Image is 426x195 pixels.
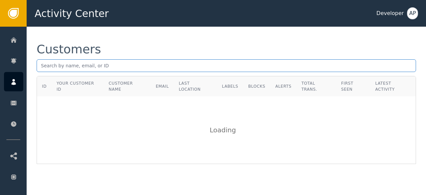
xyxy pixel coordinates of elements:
[35,6,109,21] span: Activity Center
[407,7,418,19] button: AP
[302,80,331,92] div: Total Trans.
[275,83,292,89] div: Alerts
[57,80,99,92] div: Your Customer ID
[375,80,411,92] div: Latest Activity
[210,125,243,135] div: Loading
[37,59,416,72] input: Search by name, email, or ID
[109,80,146,92] div: Customer Name
[376,9,404,17] div: Developer
[341,80,365,92] div: First Seen
[222,83,238,89] div: Labels
[179,80,212,92] div: Last Location
[248,83,265,89] div: Blocks
[37,43,101,55] div: Customers
[156,83,169,89] div: Email
[42,83,47,89] div: ID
